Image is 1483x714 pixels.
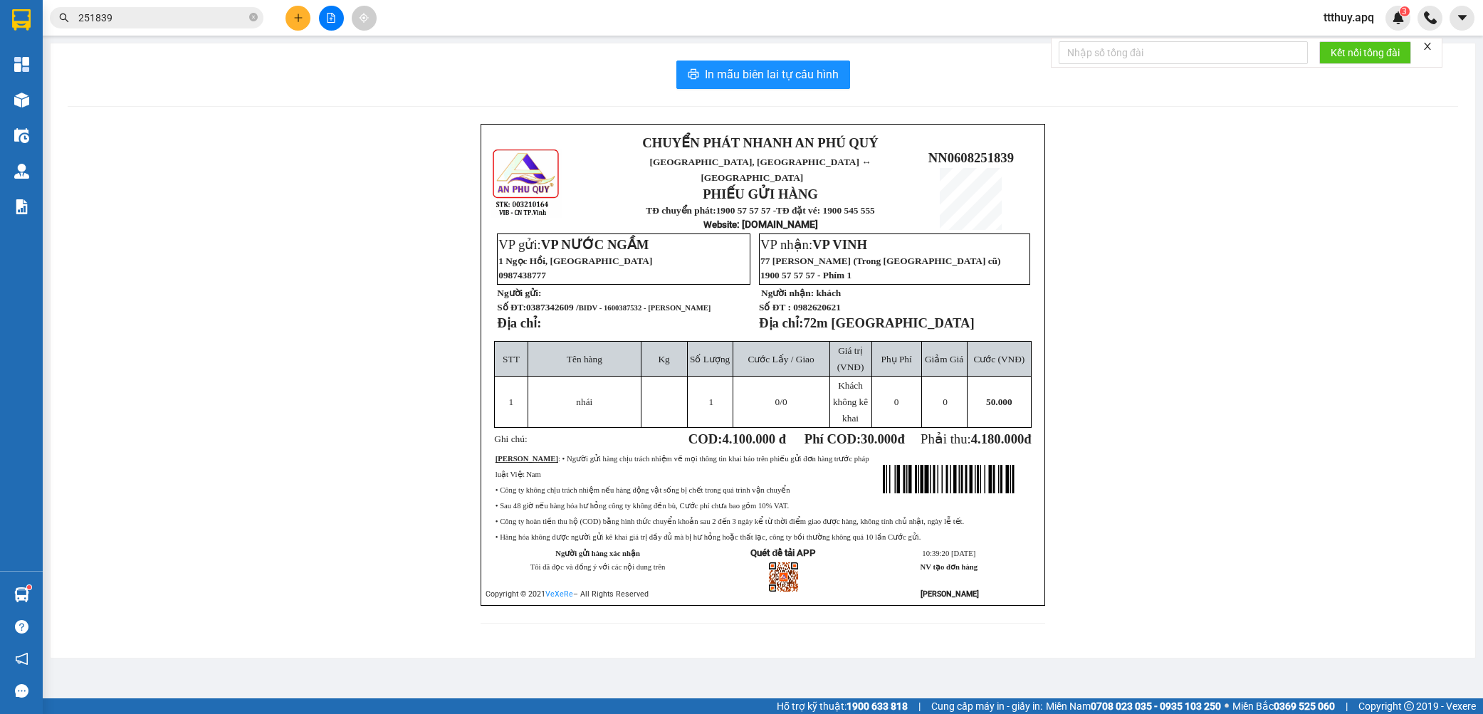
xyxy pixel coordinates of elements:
[494,434,527,444] span: Ghi chú:
[319,6,344,31] button: file-add
[15,652,28,666] span: notification
[925,354,963,364] span: Giảm Giá
[15,620,28,634] span: question-circle
[78,10,246,26] input: Tìm tên, số ĐT hoặc mã đơn
[658,354,669,364] span: Kg
[722,431,786,446] span: 4.100.000 đ
[496,455,869,478] span: : • Người gửi hàng chịu trách nhiệm về mọi thông tin khai báo trên phiếu gửi đơn hàng trước pháp ...
[1400,6,1410,16] sup: 3
[973,354,1025,364] span: Cước (VNĐ)
[833,380,868,424] span: Khách không kê khai
[750,547,816,558] strong: Quét để tải APP
[509,397,514,407] span: 1
[803,315,974,330] span: 72m [GEOGRAPHIC_DATA]
[498,237,649,252] span: VP gửi:
[576,397,592,407] span: nhái
[816,288,841,298] span: khách
[496,502,789,510] span: • Sau 48 giờ nếu hàng hóa hư hỏng công ty không đền bù, Cước phí chưa bao gồm 10% VAT.
[359,13,369,23] span: aim
[775,397,780,407] span: 0
[326,13,336,23] span: file-add
[943,397,948,407] span: 0
[921,431,1032,446] span: Phải thu:
[777,698,908,714] span: Hỗ trợ kỹ thuật:
[1404,701,1414,711] span: copyright
[837,345,864,372] span: Giá trị (VNĐ)
[1319,41,1411,64] button: Kết nối tổng đài
[1424,11,1437,24] img: phone-icon
[491,147,562,218] img: logo
[555,550,640,557] strong: Người gửi hàng xác nhận
[649,157,871,183] span: [GEOGRAPHIC_DATA], [GEOGRAPHIC_DATA] ↔ [GEOGRAPHIC_DATA]
[1225,703,1229,709] span: ⚪️
[526,302,711,313] span: 0387342609 /
[249,13,258,21] span: close-circle
[703,219,818,230] strong: : [DOMAIN_NAME]
[805,431,905,446] strong: Phí COD: đ
[293,13,303,23] span: plus
[352,6,377,31] button: aim
[760,237,867,252] span: VP nhận:
[14,199,29,214] img: solution-icon
[503,354,520,364] span: STT
[775,397,787,407] span: /0
[703,219,737,230] span: Website
[688,431,786,446] strong: COD:
[498,256,652,266] span: 1 Ngọc Hồi, [GEOGRAPHIC_DATA]
[922,550,975,557] span: 10:39:20 [DATE]
[921,563,978,571] strong: NV tạo đơn hàng
[642,135,878,150] strong: CHUYỂN PHÁT NHANH AN PHÚ QUÝ
[1346,698,1348,714] span: |
[690,354,730,364] span: Số Lượng
[776,205,875,216] strong: TĐ đặt vé: 1900 545 555
[759,302,791,313] strong: Số ĐT :
[894,397,899,407] span: 0
[14,128,29,143] img: warehouse-icon
[861,431,897,446] span: 30.000
[676,61,850,89] button: printerIn mẫu biên lai tự cấu hình
[496,518,964,525] span: • Công ty hoàn tiền thu hộ (COD) bằng hình thức chuyển khoản sau 2 đến 3 ngày kể từ thời điểm gia...
[759,315,803,330] strong: Địa chỉ:
[541,237,649,252] span: VP NƯỚC NGẦM
[748,354,814,364] span: Cước Lấy / Giao
[1392,11,1405,24] img: icon-new-feature
[688,68,699,82] span: printer
[545,589,573,599] a: VeXeRe
[1046,698,1221,714] span: Miền Nam
[14,587,29,602] img: warehouse-icon
[1402,6,1407,16] span: 3
[881,354,911,364] span: Phụ Phí
[27,585,31,589] sup: 1
[1232,698,1335,714] span: Miền Bắc
[928,150,1014,165] span: NN0608251839
[530,563,666,571] span: Tôi đã đọc và đồng ý với các nội dung trên
[1422,41,1432,51] span: close
[793,302,841,313] span: 0982620621
[579,304,711,312] span: BIDV - 1600387532 - [PERSON_NAME]
[496,455,558,463] strong: [PERSON_NAME]
[1331,45,1400,61] span: Kết nối tổng đài
[971,431,1025,446] span: 4.180.000
[760,256,1000,266] span: 77 [PERSON_NAME] (Trong [GEOGRAPHIC_DATA] cũ)
[986,397,1012,407] span: 50.000
[567,354,602,364] span: Tên hàng
[812,237,867,252] span: VP VINH
[1274,700,1335,712] strong: 0369 525 060
[703,187,818,201] strong: PHIẾU GỬI HÀNG
[497,302,711,313] strong: Số ĐT:
[497,315,541,330] strong: Địa chỉ:
[14,164,29,179] img: warehouse-icon
[1450,6,1474,31] button: caret-down
[497,288,541,298] strong: Người gửi:
[760,270,851,280] span: 1900 57 57 57 - Phím 1
[918,698,921,714] span: |
[15,684,28,698] span: message
[708,397,713,407] span: 1
[1024,431,1031,446] span: đ
[59,13,69,23] span: search
[716,205,776,216] strong: 1900 57 57 57 -
[931,698,1042,714] span: Cung cấp máy in - giấy in:
[1059,41,1308,64] input: Nhập số tổng đài
[14,93,29,107] img: warehouse-icon
[14,57,29,72] img: dashboard-icon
